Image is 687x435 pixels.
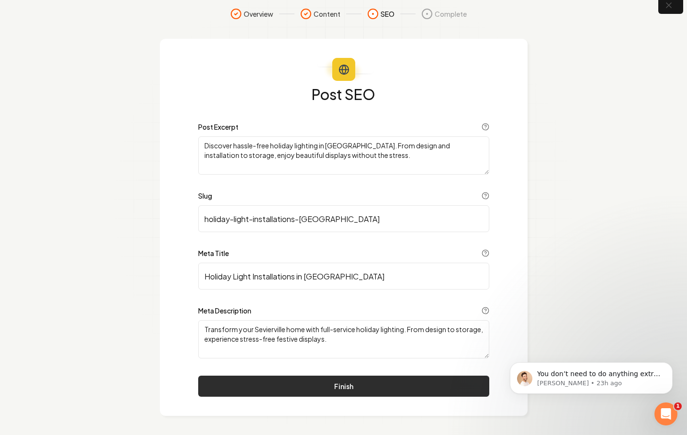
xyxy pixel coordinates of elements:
[381,9,394,19] span: SEO
[244,9,273,19] span: Overview
[674,402,682,410] span: 1
[198,136,489,175] textarea: Discover hassle-free holiday lighting in [GEOGRAPHIC_DATA]. From design and installation to stora...
[198,320,489,358] textarea: Transform your Sevierville home with full-service holiday lighting. From design to storage, exper...
[198,123,238,130] label: Post Excerpt
[198,376,489,397] button: Finish
[198,87,489,102] h1: Post SEO
[198,250,229,257] label: Meta Title
[654,402,677,425] iframe: Intercom live chat
[314,9,340,19] span: Content
[435,9,467,19] span: Complete
[198,307,251,314] label: Meta Description
[198,192,212,199] label: Slug
[496,342,687,409] iframe: Intercom notifications message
